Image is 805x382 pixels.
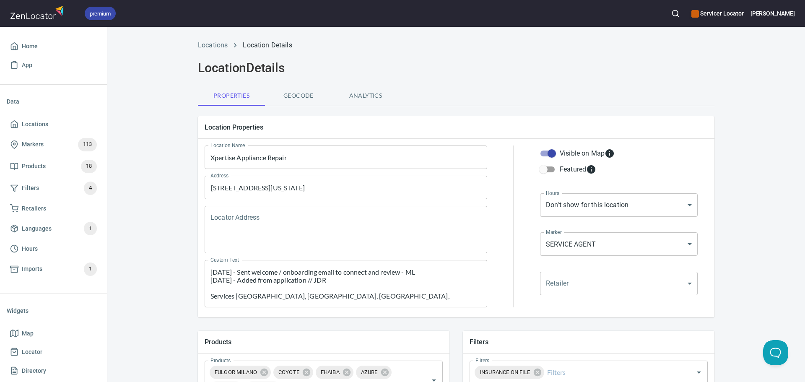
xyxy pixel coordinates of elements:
[560,164,596,174] div: Featured
[22,119,48,130] span: Locations
[560,148,615,159] div: Visible on Map
[475,368,535,376] span: INSURANCE ON FILE
[586,164,596,174] svg: Featured locations are moved to the top of the search results list.
[7,343,100,361] a: Locator
[22,223,52,234] span: Languages
[210,268,481,300] textarea: [DATE] - Sent welcome / onboarding email to connect and review - ML [DATE] - Added from applicati...
[316,366,353,379] div: FHAIBA
[7,218,100,239] a: Languages1
[540,193,698,217] div: Don't show for this location
[205,123,708,132] h5: Location Properties
[78,140,97,149] span: 113
[273,368,304,376] span: COYOTE
[545,364,680,380] input: Filters
[750,9,795,18] h6: [PERSON_NAME]
[210,366,271,379] div: FULGOR MILANO
[22,139,44,150] span: Markers
[7,37,100,56] a: Home
[316,368,345,376] span: FHAIBA
[22,41,38,52] span: Home
[22,366,46,376] span: Directory
[693,366,705,378] button: Open
[7,258,100,280] a: Imports1
[356,366,392,379] div: AZURE
[273,366,313,379] div: COYOTE
[750,4,795,23] button: [PERSON_NAME]
[7,56,100,75] a: App
[7,361,100,380] a: Directory
[22,161,46,172] span: Products
[7,324,100,343] a: Map
[540,272,698,295] div: ​
[337,91,394,101] span: Analytics
[22,60,32,70] span: App
[198,41,228,49] a: Locations
[666,4,685,23] button: Search
[22,328,34,339] span: Map
[22,347,42,357] span: Locator
[763,340,788,365] iframe: Help Scout Beacon - Open
[22,244,38,254] span: Hours
[203,91,260,101] span: Properties
[198,60,714,75] h2: Location Details
[356,368,383,376] span: AZURE
[84,183,97,193] span: 4
[691,9,743,18] h6: Servicer Locator
[81,161,97,171] span: 18
[7,239,100,258] a: Hours
[84,224,97,234] span: 1
[605,148,615,159] svg: Whether the location is visible on the map.
[7,199,100,218] a: Retailers
[243,41,292,49] a: Location Details
[84,264,97,274] span: 1
[475,366,544,379] div: INSURANCE ON FILE
[210,368,262,376] span: FULGOR MILANO
[7,177,100,199] a: Filters4
[7,134,100,156] a: Markers113
[691,10,699,18] button: color-CE600E
[7,156,100,177] a: Products18
[205,338,443,346] h5: Products
[10,3,66,21] img: zenlocator
[22,264,42,274] span: Imports
[470,338,708,346] h5: Filters
[691,4,743,23] div: Manage your apps
[198,40,714,50] nav: breadcrumb
[270,91,327,101] span: Geocode
[540,232,698,256] div: SERVICE AGENT
[22,203,46,214] span: Retailers
[85,9,116,18] span: premium
[22,183,39,193] span: Filters
[85,7,116,20] div: premium
[7,301,100,321] li: Widgets
[7,91,100,112] li: Data
[7,115,100,134] a: Locations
